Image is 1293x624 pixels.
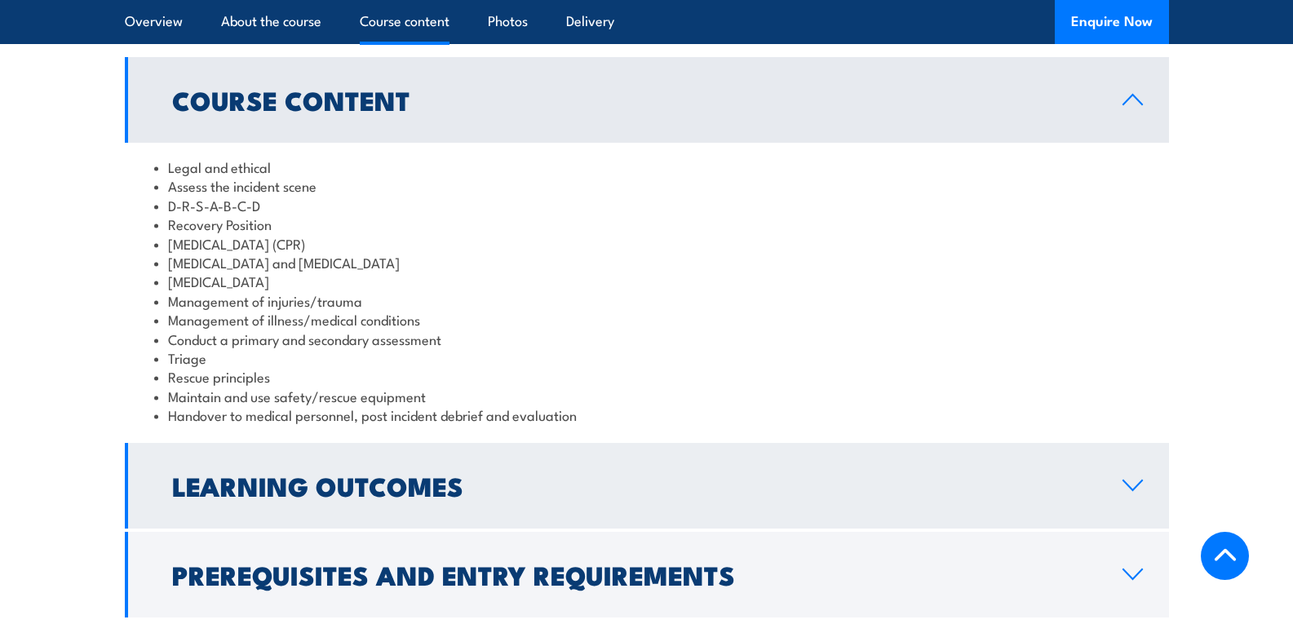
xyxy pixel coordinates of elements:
[154,330,1140,348] li: Conduct a primary and secondary assessment
[154,387,1140,405] li: Maintain and use safety/rescue equipment
[154,234,1140,253] li: [MEDICAL_DATA] (CPR)
[154,157,1140,176] li: Legal and ethical
[154,367,1140,386] li: Rescue principles
[172,563,1096,586] h2: Prerequisites and Entry Requirements
[154,196,1140,215] li: D-R-S-A-B-C-D
[154,215,1140,233] li: Recovery Position
[154,176,1140,195] li: Assess the incident scene
[172,474,1096,497] h2: Learning Outcomes
[125,57,1169,143] a: Course Content
[154,272,1140,290] li: [MEDICAL_DATA]
[172,88,1096,111] h2: Course Content
[154,310,1140,329] li: Management of illness/medical conditions
[125,532,1169,617] a: Prerequisites and Entry Requirements
[125,443,1169,529] a: Learning Outcomes
[154,405,1140,424] li: Handover to medical personnel, post incident debrief and evaluation
[154,348,1140,367] li: Triage
[154,253,1140,272] li: [MEDICAL_DATA] and [MEDICAL_DATA]
[154,291,1140,310] li: Management of injuries/trauma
